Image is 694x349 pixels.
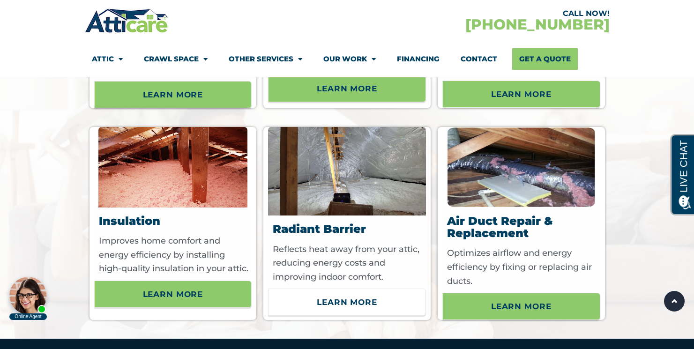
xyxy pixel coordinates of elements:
[99,234,250,276] p: Improves home comfort and energy efficiency by installing high-quality insulation in your attic.
[447,246,598,288] p: Optimizes airflow and energy efficiency by fixing or replacing air ducts.
[317,294,377,310] span: Learn More
[229,48,302,70] a: Other Services
[143,87,203,103] span: Learn More
[144,48,208,70] a: Crawl Space
[512,48,578,70] a: Get A Quote
[273,243,424,284] p: Reflects heat away from your attic, reducing energy costs and improving indoor comfort.
[447,215,598,240] h3: Air Duct Repair & Replacement
[442,81,600,108] a: Learn More
[92,48,123,70] a: Attic
[268,75,426,102] a: Learn More
[461,48,497,70] a: Contact
[347,10,610,17] div: CALL NOW!
[94,281,252,308] a: Learn More
[268,289,426,316] a: Learn More
[99,215,250,227] h3: Insulation
[143,286,203,302] span: Learn More
[5,274,52,321] iframe: Chat Invitation
[491,298,552,314] span: Learn More
[323,48,376,70] a: Our Work
[92,48,603,70] nav: Menu
[23,7,75,19] span: Opens a chat window
[317,81,377,97] span: Learn More
[397,48,440,70] a: Financing
[442,293,600,320] a: Learn More
[491,86,552,102] span: Learn More
[273,223,424,235] h3: Radiant Barrier
[94,81,252,108] a: Learn More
